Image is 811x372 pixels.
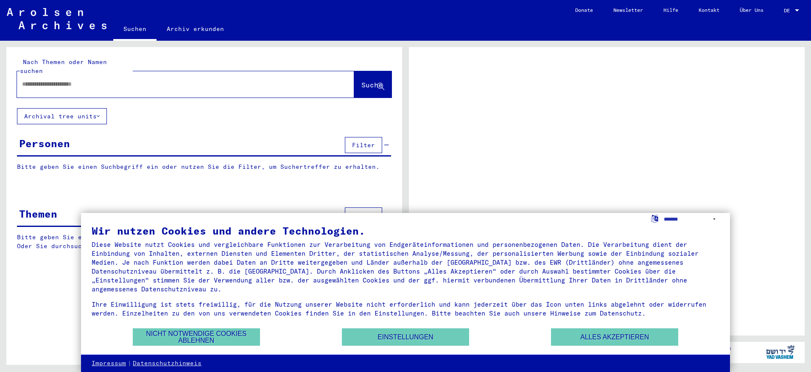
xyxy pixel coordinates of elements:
span: DE [784,8,793,14]
span: Filter [352,212,375,219]
img: yv_logo.png [764,341,796,363]
div: Wir nutzen Cookies und andere Technologien. [92,226,719,236]
button: Filter [345,137,382,153]
button: Einstellungen [342,328,469,346]
div: Ihre Einwilligung ist stets freiwillig, für die Nutzung unserer Website nicht erforderlich und ka... [92,300,719,318]
span: Filter [352,141,375,149]
a: Impressum [92,359,126,368]
label: Sprache auswählen [650,214,659,222]
button: Nicht notwendige Cookies ablehnen [133,328,260,346]
button: Filter [345,207,382,224]
div: Diese Website nutzt Cookies und vergleichbare Funktionen zur Verarbeitung von Endgeräteinformatio... [92,240,719,294]
div: Personen [19,136,70,151]
a: Datenschutzhinweis [133,359,201,368]
img: Arolsen_neg.svg [7,8,106,29]
a: Suchen [113,19,157,41]
button: Archival tree units [17,108,107,124]
span: Suche [361,81,383,89]
p: Bitte geben Sie einen Suchbegriff ein oder nutzen Sie die Filter, um Suchertreffer zu erhalten. O... [17,233,392,251]
div: Themen [19,206,57,221]
button: Alles akzeptieren [551,328,678,346]
mat-label: Nach Themen oder Namen suchen [20,58,107,75]
a: Archiv erkunden [157,19,234,39]
button: Suche [354,71,392,98]
select: Sprache auswählen [664,213,719,225]
p: Bitte geben Sie einen Suchbegriff ein oder nutzen Sie die Filter, um Suchertreffer zu erhalten. [17,162,391,171]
